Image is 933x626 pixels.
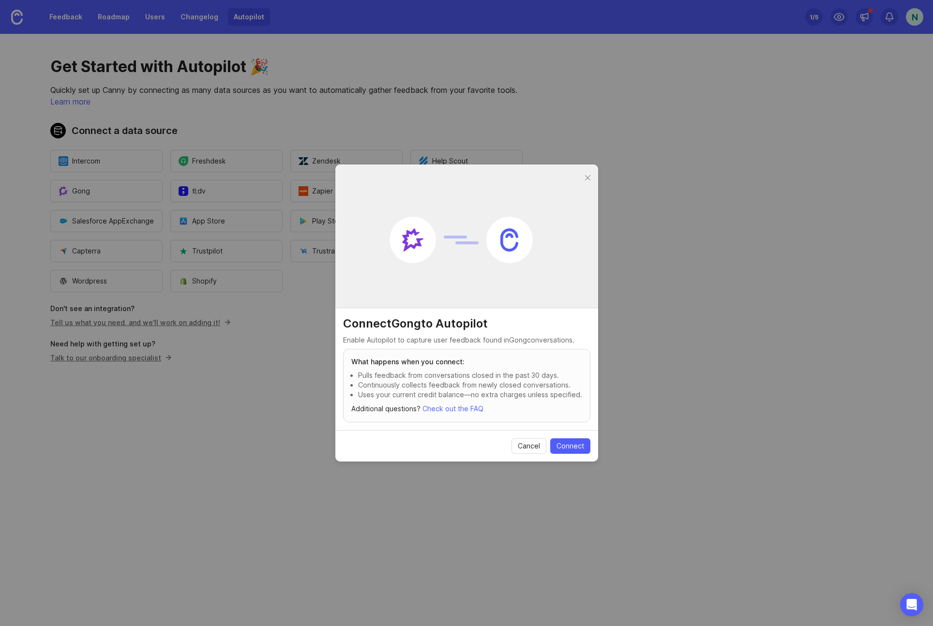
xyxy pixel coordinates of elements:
button: Connect [550,438,590,454]
p: Uses your current credit balance—no extra charges unless specified. [358,390,582,400]
a: Check out the FAQ [422,404,483,413]
p: Additional questions? [351,403,582,414]
h3: What happens when you connect: [351,357,582,367]
span: Connect [557,441,584,451]
p: Enable Autopilot to capture user feedback found in Gong conversations. [343,335,590,345]
div: Open Intercom Messenger [900,593,923,616]
p: Continuously collects feedback from newly closed conversations. [358,380,582,390]
p: Pulls feedback from conversations closed in the past 30 days. [358,371,582,380]
h2: Connect Gong to Autopilot [343,316,590,331]
button: Cancel [512,438,546,454]
span: Cancel [518,441,540,451]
